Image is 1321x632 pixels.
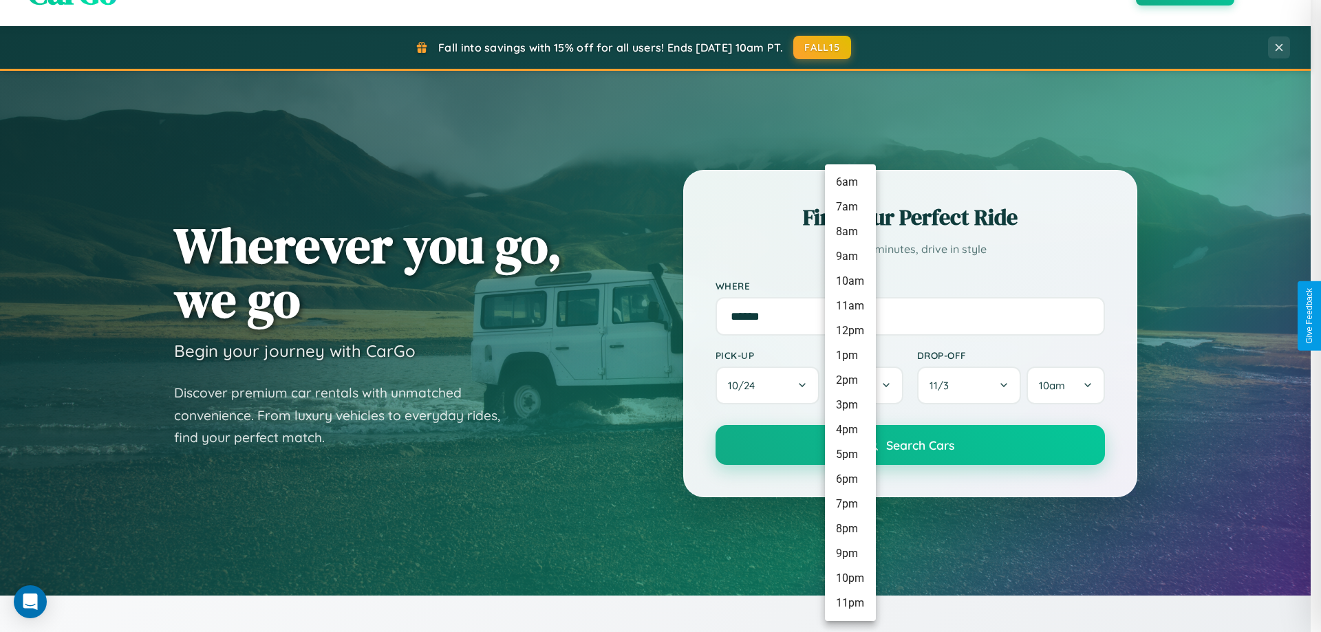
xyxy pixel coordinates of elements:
[825,219,876,244] li: 8am
[1304,288,1314,344] div: Give Feedback
[825,417,876,442] li: 4pm
[825,516,876,541] li: 8pm
[825,294,876,318] li: 11am
[825,318,876,343] li: 12pm
[825,368,876,393] li: 2pm
[825,492,876,516] li: 7pm
[825,195,876,219] li: 7am
[825,170,876,195] li: 6am
[825,393,876,417] li: 3pm
[825,566,876,591] li: 10pm
[825,541,876,566] li: 9pm
[14,585,47,618] div: Open Intercom Messenger
[825,467,876,492] li: 6pm
[825,244,876,269] li: 9am
[825,269,876,294] li: 10am
[825,343,876,368] li: 1pm
[825,442,876,467] li: 5pm
[825,591,876,615] li: 11pm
